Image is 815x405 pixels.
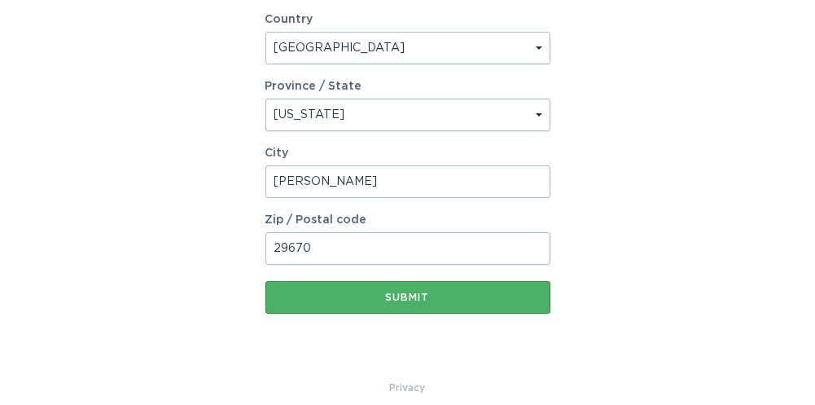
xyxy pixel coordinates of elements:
a: Privacy Policy & Terms of Use [390,379,426,397]
label: Zip / Postal code [265,214,550,226]
label: Province / State [265,81,362,92]
div: Submit [274,293,542,302]
button: Submit [265,281,550,314]
label: Country [265,14,313,25]
label: City [265,147,550,159]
